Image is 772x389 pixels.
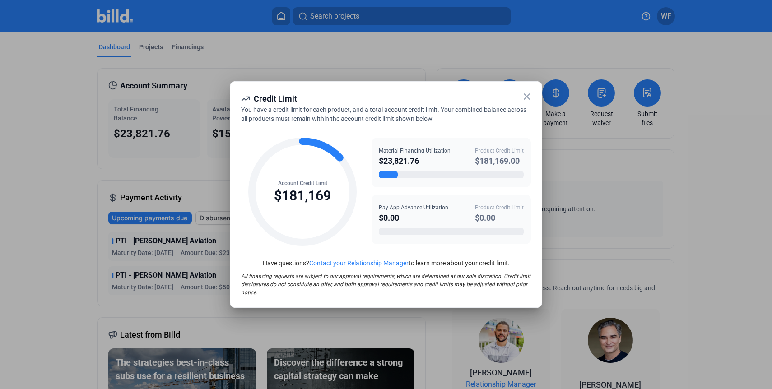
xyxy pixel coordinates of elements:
span: Have questions? to learn more about your credit limit. [263,259,510,267]
span: Credit Limit [254,94,297,103]
div: $181,169 [274,187,331,204]
span: You have a credit limit for each product, and a total account credit limit. Your combined balance... [241,106,526,122]
div: Account Credit Limit [274,179,331,187]
div: Pay App Advance Utilization [379,204,448,212]
div: Product Credit Limit [475,147,524,155]
div: $181,169.00 [475,155,524,167]
div: $0.00 [475,212,524,224]
div: $0.00 [379,212,448,224]
div: Product Credit Limit [475,204,524,212]
span: All financing requests are subject to our approval requirements, which are determined at our sole... [241,273,530,296]
a: Contact your Relationship Manager [309,259,409,267]
div: Material Financing Utilization [379,147,451,155]
div: $23,821.76 [379,155,451,167]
